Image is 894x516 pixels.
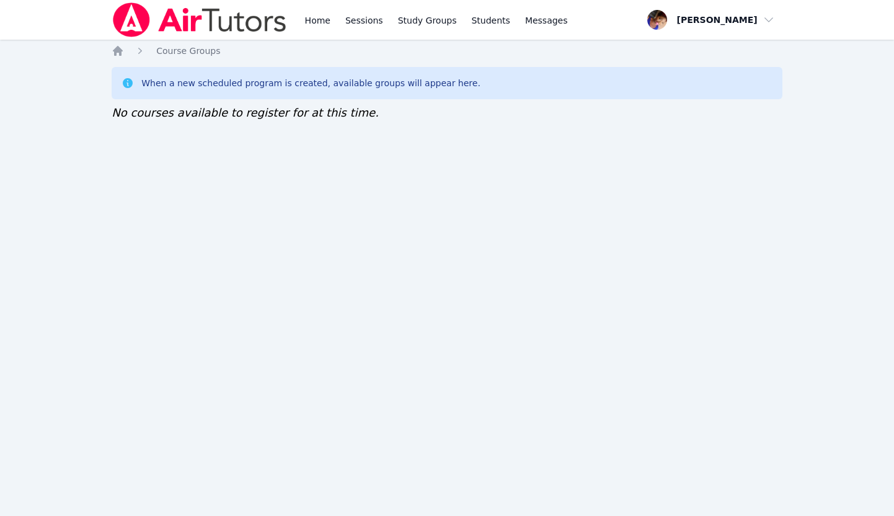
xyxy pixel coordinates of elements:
nav: Breadcrumb [112,45,782,57]
div: When a new scheduled program is created, available groups will appear here. [141,77,480,89]
span: Messages [525,14,568,27]
span: Course Groups [156,46,220,56]
a: Course Groups [156,45,220,57]
span: No courses available to register for at this time. [112,106,379,119]
img: Air Tutors [112,2,287,37]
